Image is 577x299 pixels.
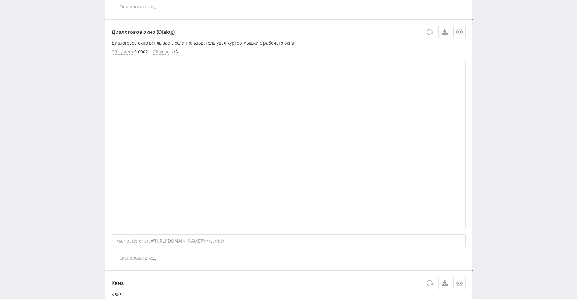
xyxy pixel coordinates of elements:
a: Скачать [438,277,451,289]
li: : 0.0002 [112,49,148,55]
span: CR your [153,49,169,55]
p: Диалоговое окно (Dialog) [112,26,466,38]
span: Скопировать код [119,256,156,261]
p: Квиз [112,277,466,289]
button: Обновить [424,277,436,289]
button: Настройки [453,277,466,289]
p: Диалоговое окно всплывает, если пользователь увел курсор мышки с рабочего окна. [112,41,466,46]
div: <script defer src="[URL][DOMAIN_NAME]"></script> [112,234,466,248]
button: Скопировать код [112,1,163,13]
button: Настройки [453,26,466,38]
p: Квиз [112,292,466,297]
button: Скопировать код [112,252,163,264]
span: Скопировать код [119,4,156,9]
span: CR system [112,49,133,55]
button: Обновить [424,26,436,38]
a: Скачать [438,26,451,38]
li: : N/A [153,49,178,55]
